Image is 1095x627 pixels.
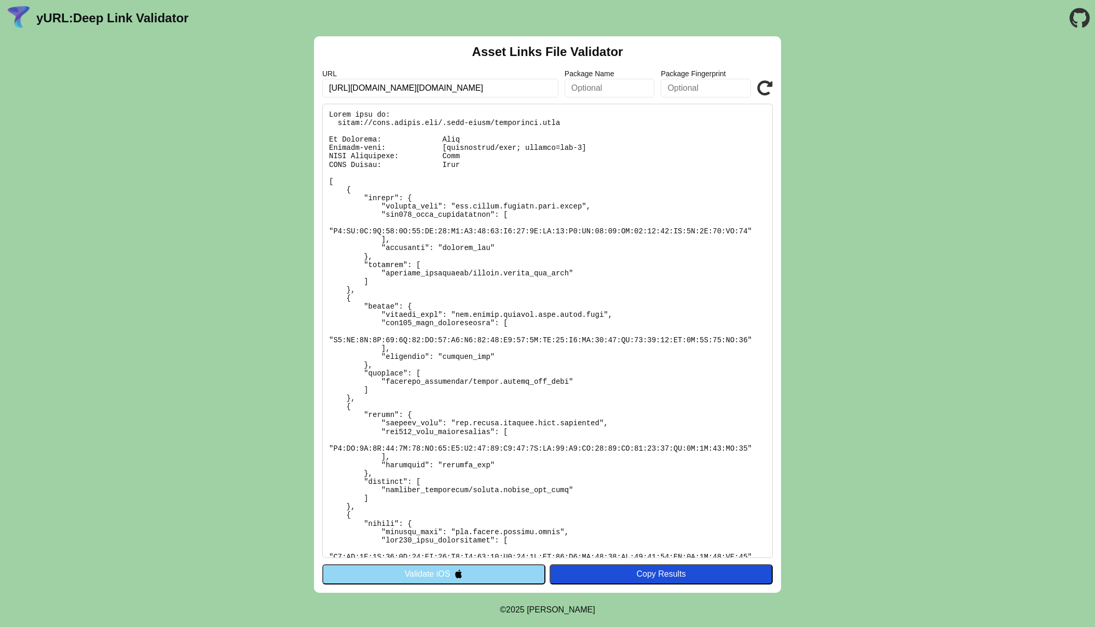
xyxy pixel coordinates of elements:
img: yURL Logo [5,5,32,32]
h2: Asset Links File Validator [472,45,623,59]
label: Package Name [565,69,655,78]
input: Optional [661,79,751,97]
label: Package Fingerprint [661,69,751,78]
img: appleIcon.svg [454,569,463,578]
footer: © [500,593,595,627]
button: Copy Results [550,564,773,584]
a: Michael Ibragimchayev's Personal Site [527,605,595,614]
label: URL [322,69,558,78]
span: 2025 [506,605,525,614]
pre: Lorem ipsu do: sitam://cons.adipis.eli/.sedd-eiusm/temporinci.utla Et Dolorema: Aliq Enimadm-veni... [322,104,773,558]
a: yURL:Deep Link Validator [36,11,188,25]
div: Copy Results [555,569,768,579]
input: Optional [565,79,655,97]
button: Validate iOS [322,564,545,584]
input: Required [322,79,558,97]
